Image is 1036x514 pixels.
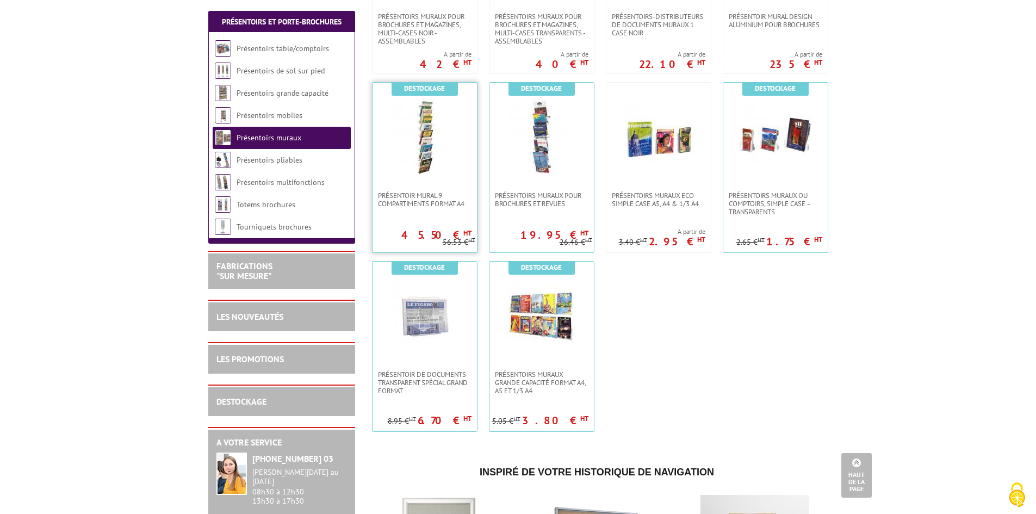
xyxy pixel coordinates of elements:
[252,468,347,486] div: [PERSON_NAME][DATE] au [DATE]
[252,453,333,464] strong: [PHONE_NUMBER] 03
[388,417,416,425] p: 8.95 €
[463,58,472,67] sup: HT
[504,99,580,175] img: PRÉSENTOIRS MURAUX POUR BROCHURES ET REVUES
[612,13,705,37] span: PRÉSENTOIRS-DISTRIBUTEURS DE DOCUMENTS MURAUX 1 CASE NOIR
[492,417,520,425] p: 5.05 €
[1003,481,1031,509] img: Cookies (fenêtre modale)
[619,238,647,246] p: 3.40 €
[585,236,592,244] sup: HT
[418,417,472,424] p: 6.70 €
[606,13,711,37] a: PRÉSENTOIRS-DISTRIBUTEURS DE DOCUMENTS MURAUX 1 CASE NOIR
[495,13,588,45] span: PRÉSENTOIRS MURAUX POUR BROCHURES ET MAGAZINES, MULTI-CASES TRANSPARENTS - ASSEMBLABLES
[536,50,588,59] span: A partir de
[489,370,594,395] a: PRÉSENTOIRS MURAUX GRANDE CAPACITÉ FORMAT A4, A5 ET 1/3 A4
[237,200,295,209] a: Totems brochures
[215,174,231,190] img: Présentoirs multifonctions
[521,84,562,93] b: Destockage
[504,278,580,354] img: PRÉSENTOIRS MURAUX GRANDE CAPACITÉ FORMAT A4, A5 ET 1/3 A4
[522,417,588,424] p: 3.80 €
[520,232,588,238] p: 19.95 €
[758,236,765,244] sup: HT
[621,99,697,175] img: Présentoirs muraux Eco simple case A5, A4 & 1/3 A4
[420,61,472,67] p: 42 €
[215,85,231,101] img: Présentoirs grande capacité
[378,13,472,45] span: PRÉSENTOIRS MURAUX POUR BROCHURES ET MAGAZINES, MULTI-CASES NOIR - ASSEMBLABLES
[378,191,472,208] span: PRÉSENTOIR MURAL 9 COMPARTIMENTS FORMAT A4
[215,40,231,57] img: Présentoirs table/comptoirs
[580,228,588,238] sup: HT
[216,354,284,364] a: LES PROMOTIONS
[513,415,520,423] sup: HT
[723,13,828,29] a: PRÉSENTOIR MURAL DESIGN ALUMINIUM POUR BROCHURES
[463,228,472,238] sup: HT
[814,58,822,67] sup: HT
[480,467,714,478] span: Inspiré de votre historique de navigation
[216,453,247,495] img: widget-service.jpg
[215,196,231,213] img: Totems brochures
[237,110,302,120] a: Présentoirs mobiles
[373,13,477,45] a: PRÉSENTOIRS MURAUX POUR BROCHURES ET MAGAZINES, MULTI-CASES NOIR - ASSEMBLABLES
[237,155,302,165] a: Présentoirs pliables
[237,44,329,53] a: Présentoirs table/comptoirs
[639,50,705,59] span: A partir de
[215,219,231,235] img: Tourniquets brochures
[697,58,705,67] sup: HT
[420,50,472,59] span: A partir de
[755,84,796,93] b: Destockage
[215,107,231,123] img: Présentoirs mobiles
[580,58,588,67] sup: HT
[373,191,477,208] a: PRÉSENTOIR MURAL 9 COMPARTIMENTS FORMAT A4
[841,453,872,498] a: Haut de la page
[443,238,475,246] p: 56.53 €
[737,99,814,175] img: PRÉSENTOIRS MURAUX OU COMPTOIRS, SIMPLE CASE – TRANSPARENTS
[237,222,312,232] a: Tourniquets brochures
[216,311,283,322] a: LES NOUVEAUTÉS
[215,152,231,168] img: Présentoirs pliables
[215,63,231,79] img: Présentoirs de sol sur pied
[401,232,472,238] p: 45.50 €
[215,129,231,146] img: Présentoirs muraux
[640,236,647,244] sup: HT
[237,88,328,98] a: Présentoirs grande capacité
[560,238,592,246] p: 26.46 €
[495,191,588,208] span: PRÉSENTOIRS MURAUX POUR BROCHURES ET REVUES
[237,177,325,187] a: Présentoirs multifonctions
[409,415,416,423] sup: HT
[216,261,272,281] a: FABRICATIONS"Sur Mesure"
[373,370,477,395] a: PRÉSENTOIR DE DOCUMENTS TRANSPARENT SPÉCIAL GRAND FORMAT
[489,191,594,208] a: PRÉSENTOIRS MURAUX POUR BROCHURES ET REVUES
[237,66,325,76] a: Présentoirs de sol sur pied
[378,370,472,395] span: PRÉSENTOIR DE DOCUMENTS TRANSPARENT SPÉCIAL GRAND FORMAT
[814,235,822,244] sup: HT
[521,263,562,272] b: Destockage
[606,191,711,208] a: Présentoirs muraux Eco simple case A5, A4 & 1/3 A4
[649,238,705,245] p: 2.95 €
[495,370,588,395] span: PRÉSENTOIRS MURAUX GRANDE CAPACITÉ FORMAT A4, A5 ET 1/3 A4
[237,133,301,143] a: Présentoirs muraux
[216,438,347,448] h2: A votre service
[216,396,266,407] a: DESTOCKAGE
[222,17,342,27] a: Présentoirs et Porte-brochures
[536,61,588,67] p: 40 €
[252,468,347,505] div: 08h30 à 12h30 13h30 à 17h30
[404,84,445,93] b: Destockage
[387,278,463,354] img: PRÉSENTOIR DE DOCUMENTS TRANSPARENT SPÉCIAL GRAND FORMAT
[723,191,828,216] a: PRÉSENTOIRS MURAUX OU COMPTOIRS, SIMPLE CASE – TRANSPARENTS
[736,238,765,246] p: 2.65 €
[729,191,822,216] span: PRÉSENTOIRS MURAUX OU COMPTOIRS, SIMPLE CASE – TRANSPARENTS
[387,99,463,175] img: PRÉSENTOIR MURAL 9 COMPARTIMENTS FORMAT A4
[489,13,594,45] a: PRÉSENTOIRS MURAUX POUR BROCHURES ET MAGAZINES, MULTI-CASES TRANSPARENTS - ASSEMBLABLES
[619,227,705,236] span: A partir de
[580,414,588,423] sup: HT
[463,414,472,423] sup: HT
[766,238,822,245] p: 1.75 €
[697,235,705,244] sup: HT
[639,61,705,67] p: 22.10 €
[770,50,822,59] span: A partir de
[729,13,822,29] span: PRÉSENTOIR MURAL DESIGN ALUMINIUM POUR BROCHURES
[612,191,705,208] span: Présentoirs muraux Eco simple case A5, A4 & 1/3 A4
[404,263,445,272] b: Destockage
[468,236,475,244] sup: HT
[770,61,822,67] p: 235 €
[998,477,1036,514] button: Cookies (fenêtre modale)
